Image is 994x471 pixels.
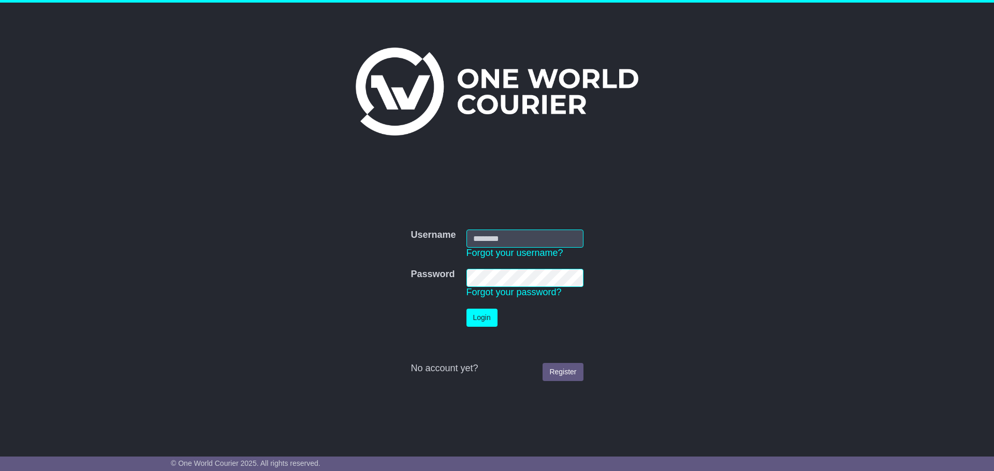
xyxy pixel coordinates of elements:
a: Forgot your password? [466,287,562,297]
a: Forgot your username? [466,248,563,258]
label: Password [411,269,455,280]
div: No account yet? [411,363,583,374]
span: © One World Courier 2025. All rights reserved. [171,459,320,467]
a: Register [543,363,583,381]
label: Username [411,230,456,241]
img: One World [356,48,638,135]
button: Login [466,309,498,327]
